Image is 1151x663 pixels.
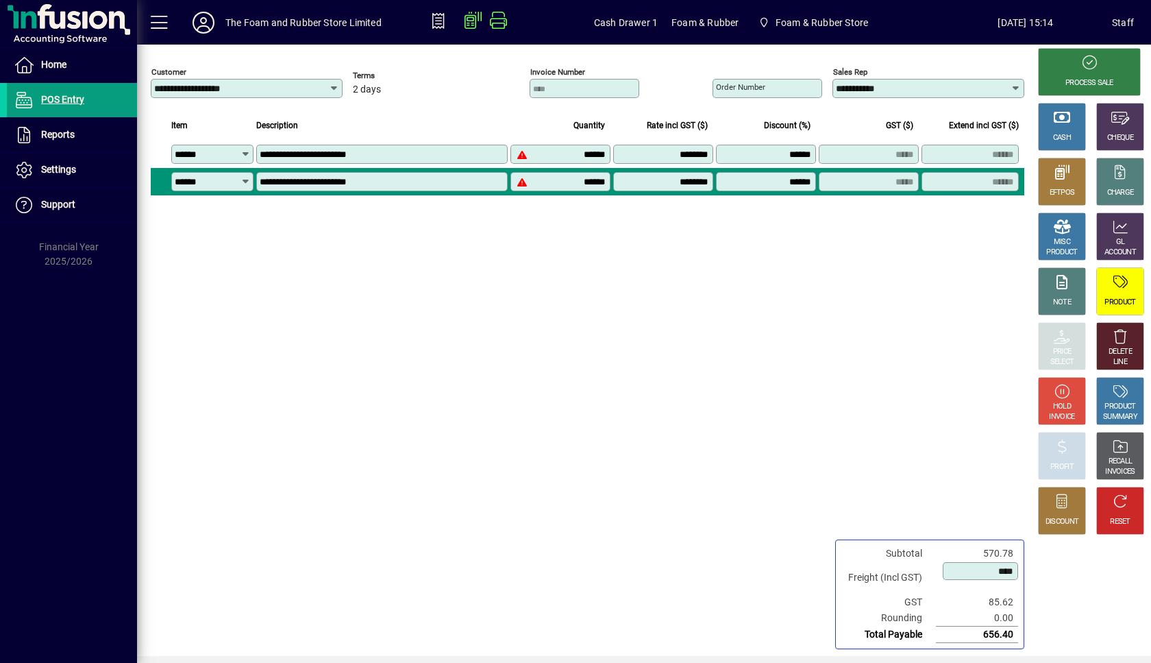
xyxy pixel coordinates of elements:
div: NOTE [1053,298,1071,308]
div: RECALL [1109,457,1133,467]
a: Settings [7,153,137,187]
div: INVOICE [1049,412,1074,422]
span: Foam & Rubber [671,12,739,34]
div: CHEQUE [1107,133,1133,143]
span: Extend incl GST ($) [949,118,1019,133]
div: The Foam and Rubber Store Limited [225,12,382,34]
td: Rounding [841,610,936,627]
td: Subtotal [841,546,936,562]
span: Foam & Rubber Store [752,10,874,35]
span: GST ($) [886,118,913,133]
div: Staff [1112,12,1134,34]
span: Support [41,199,75,210]
span: Terms [353,71,435,80]
span: Cash Drawer 1 [594,12,658,34]
td: 85.62 [936,594,1018,610]
span: POS Entry [41,94,84,105]
span: Reports [41,129,75,140]
div: RESET [1110,517,1130,527]
button: Profile [182,10,225,35]
td: GST [841,594,936,610]
mat-label: Order number [716,82,765,92]
div: SELECT [1050,357,1074,367]
span: Quantity [573,118,605,133]
mat-label: Invoice number [530,67,585,77]
td: Freight (Incl GST) [841,562,936,594]
a: Support [7,188,137,222]
div: INVOICES [1105,467,1135,477]
span: Settings [41,164,76,175]
span: Discount (%) [764,118,810,133]
div: SUMMARY [1103,412,1137,422]
div: EFTPOS [1050,188,1075,198]
div: PROFIT [1050,462,1074,472]
span: Rate incl GST ($) [647,118,708,133]
td: 570.78 [936,546,1018,562]
span: Item [171,118,188,133]
div: GL [1116,237,1125,248]
div: LINE [1113,357,1127,367]
a: Reports [7,118,137,152]
div: PRODUCT [1046,248,1077,258]
div: CHARGE [1107,188,1134,198]
span: Foam & Rubber Store [776,12,868,34]
div: DELETE [1109,347,1132,357]
div: MISC [1054,237,1070,248]
div: HOLD [1053,402,1071,412]
div: PRICE [1053,347,1072,357]
span: [DATE] 15:14 [939,12,1112,34]
mat-label: Sales rep [833,67,867,77]
span: Home [41,59,66,70]
div: ACCOUNT [1104,248,1136,258]
span: Description [256,118,298,133]
div: PRODUCT [1104,402,1135,412]
div: DISCOUNT [1045,517,1078,527]
div: PRODUCT [1104,298,1135,308]
td: Total Payable [841,627,936,643]
td: 0.00 [936,610,1018,627]
td: 656.40 [936,627,1018,643]
div: PROCESS SALE [1065,78,1113,88]
span: 2 days [353,84,381,95]
a: Home [7,48,137,82]
div: CASH [1053,133,1071,143]
mat-label: Customer [151,67,186,77]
